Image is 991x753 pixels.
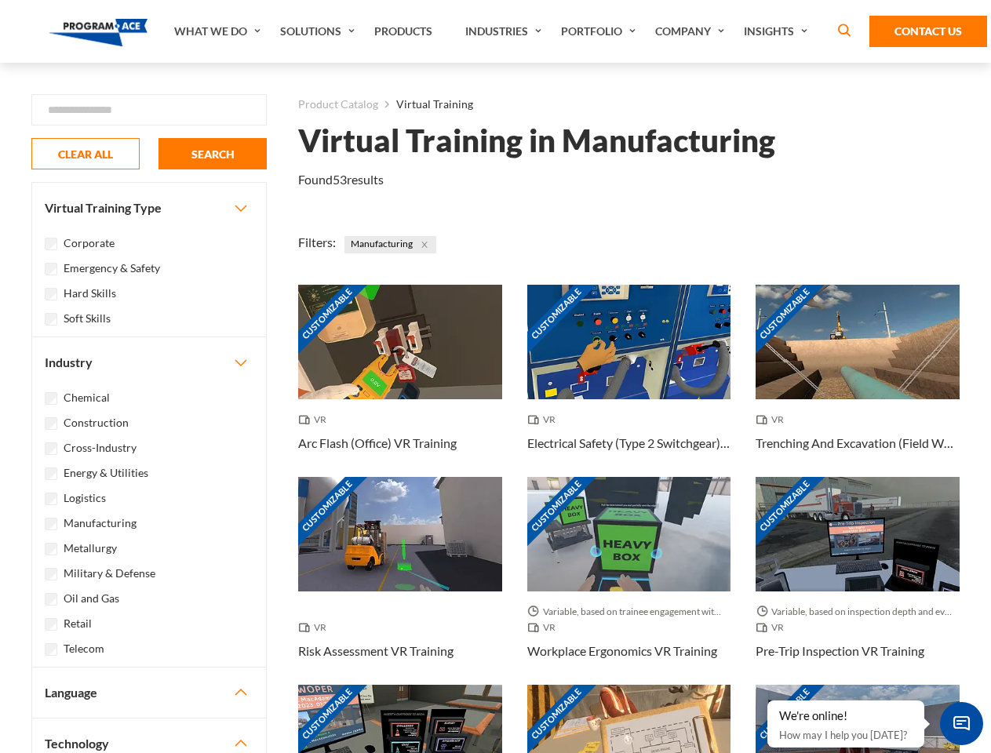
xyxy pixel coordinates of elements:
a: Customizable Thumbnail - Arc Flash (Office) VR Training VR Arc Flash (Office) VR Training [298,285,502,477]
a: Product Catalog [298,94,378,115]
label: Telecom [64,640,104,657]
input: Manufacturing [45,518,57,530]
input: Military & Defense [45,568,57,580]
input: Chemical [45,392,57,405]
label: Cross-Industry [64,439,137,457]
button: CLEAR ALL [31,138,140,169]
input: Corporate [45,238,57,250]
span: VR [756,412,790,427]
h3: Arc Flash (Office) VR Training [298,434,457,453]
a: Customizable Thumbnail - Workplace Ergonomics VR Training Variable, based on trainee engagement w... [527,477,731,685]
button: Close [416,236,433,253]
label: Chemical [64,389,110,406]
span: Filters: [298,235,336,249]
input: Energy & Utilities [45,467,57,480]
input: Soft Skills [45,313,57,326]
input: Retail [45,618,57,631]
button: Language [32,668,266,718]
h3: Electrical Safety (Type 2 Switchgear) VR Training [527,434,731,453]
input: Cross-Industry [45,442,57,455]
a: Customizable Thumbnail - Electrical Safety (Type 2 Switchgear) VR Training VR Electrical Safety (... [527,285,731,477]
em: 53 [333,172,347,187]
span: Variable, based on inspection depth and event interaction. [756,604,960,620]
label: Military & Defense [64,565,155,582]
label: Corporate [64,235,115,252]
h3: Risk Assessment VR Training [298,642,454,660]
label: Energy & Utilities [64,464,148,482]
p: Found results [298,170,384,189]
span: Chat Widget [940,702,983,745]
h3: Workplace Ergonomics VR Training [527,642,717,660]
input: Metallurgy [45,543,57,555]
p: How may I help you [DATE]? [779,726,913,744]
a: Contact Us [869,16,987,47]
a: Customizable Thumbnail - Trenching And Excavation (Field Work) VR Training VR Trenching And Excav... [756,285,960,477]
h3: Pre-Trip Inspection VR Training [756,642,924,660]
button: Virtual Training Type [32,183,266,233]
label: Retail [64,615,92,632]
span: Manufacturing [344,236,436,253]
span: VR [298,412,333,427]
span: VR [756,620,790,635]
label: Construction [64,414,129,431]
a: Customizable Thumbnail - Pre-Trip Inspection VR Training Variable, based on inspection depth and ... [756,477,960,685]
input: Construction [45,417,57,430]
img: Program-Ace [49,19,148,46]
label: Oil and Gas [64,590,119,607]
input: Logistics [45,493,57,505]
input: Oil and Gas [45,593,57,606]
label: Manufacturing [64,515,137,532]
nav: breadcrumb [298,94,960,115]
input: Emergency & Safety [45,263,57,275]
span: VR [527,412,562,427]
input: Telecom [45,643,57,656]
div: We're online! [779,708,913,724]
h3: Trenching And Excavation (Field Work) VR Training [756,434,960,453]
label: Soft Skills [64,310,111,327]
span: VR [298,620,333,635]
a: Customizable Thumbnail - Risk Assessment VR Training VR Risk Assessment VR Training [298,477,502,685]
label: Emergency & Safety [64,260,160,277]
h1: Virtual Training in Manufacturing [298,127,775,155]
span: VR [527,620,562,635]
label: Hard Skills [64,285,116,302]
label: Metallurgy [64,540,117,557]
label: Logistics [64,489,106,507]
input: Hard Skills [45,288,57,300]
button: Industry [32,337,266,387]
span: Variable, based on trainee engagement with exercises. [527,604,731,620]
li: Virtual Training [378,94,473,115]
